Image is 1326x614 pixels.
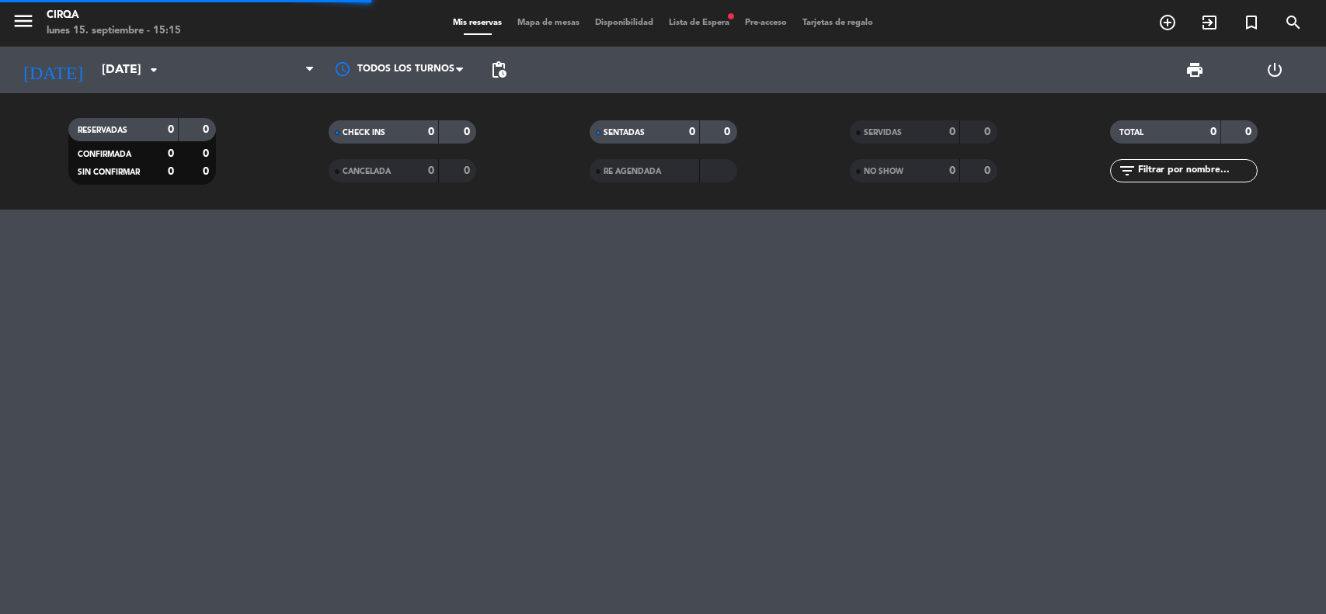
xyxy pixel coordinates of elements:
[726,12,736,21] span: fiber_manual_record
[1245,127,1255,137] strong: 0
[724,127,733,137] strong: 0
[168,124,174,135] strong: 0
[464,127,473,137] strong: 0
[795,19,881,27] span: Tarjetas de regalo
[343,168,391,175] span: CANCELADA
[168,148,174,159] strong: 0
[984,165,994,176] strong: 0
[47,23,181,39] div: lunes 15. septiembre - 15:15
[428,165,434,176] strong: 0
[661,19,737,27] span: Lista de Espera
[12,9,35,33] i: menu
[203,166,212,177] strong: 0
[864,168,903,175] span: NO SHOW
[1200,13,1219,32] i: exit_to_app
[864,129,902,137] span: SERVIDAS
[464,165,473,176] strong: 0
[78,127,127,134] span: RESERVADAS
[78,151,131,158] span: CONFIRMADA
[984,127,994,137] strong: 0
[445,19,510,27] span: Mis reservas
[343,129,385,137] span: CHECK INS
[604,168,661,175] span: RE AGENDADA
[12,9,35,38] button: menu
[1265,61,1284,79] i: power_settings_new
[168,166,174,177] strong: 0
[1242,13,1261,32] i: turned_in_not
[510,19,587,27] span: Mapa de mesas
[689,127,695,137] strong: 0
[1210,127,1216,137] strong: 0
[1136,162,1257,179] input: Filtrar por nombre...
[1284,13,1303,32] i: search
[737,19,795,27] span: Pre-acceso
[428,127,434,137] strong: 0
[1185,61,1204,79] span: print
[1119,129,1143,137] span: TOTAL
[604,129,645,137] span: SENTADAS
[1234,47,1314,93] div: LOG OUT
[78,168,140,176] span: SIN CONFIRMAR
[47,8,181,23] div: CIRQA
[12,53,94,87] i: [DATE]
[203,124,212,135] strong: 0
[1158,13,1177,32] i: add_circle_outline
[203,148,212,159] strong: 0
[587,19,661,27] span: Disponibilidad
[144,61,163,79] i: arrow_drop_down
[489,61,508,79] span: pending_actions
[1118,161,1136,180] i: filter_list
[949,165,955,176] strong: 0
[949,127,955,137] strong: 0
